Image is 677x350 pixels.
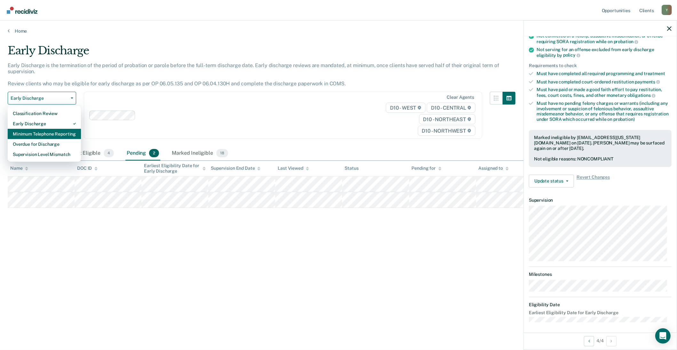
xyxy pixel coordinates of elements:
div: Overdue for Discharge [13,139,76,149]
button: Profile dropdown button [662,5,672,15]
div: Minimum Telephone Reporting [13,129,76,139]
div: Status [345,166,358,171]
span: D10 - NORTHEAST [419,114,475,124]
div: Not serving for an offense excluded from early discharge eligibility by [537,47,672,58]
div: Pending [125,146,160,160]
div: Assigned to [479,166,509,171]
div: Supervision End Date [211,166,260,171]
div: 4 / 4 [524,332,677,349]
span: policy [563,53,580,58]
div: Supervision Level Mismatch [13,149,76,159]
div: Last Viewed [278,166,309,171]
span: 18 [216,149,228,157]
span: 2 [149,149,159,157]
div: Must have completed court-ordered restitution [537,79,672,85]
span: Revert Changes [577,175,610,187]
span: D10 - CENTRAL [427,103,475,113]
span: Early Discharge [11,96,68,101]
dt: Earliest Eligibility Date for Early Discharge [529,310,672,316]
div: Must have completed all required programming and [537,71,672,77]
div: Early Discharge [13,119,76,129]
span: probation [614,39,639,44]
span: 4 [104,149,114,157]
div: Earliest Eligibility Date for Early Discharge [144,163,206,174]
button: Update status [529,175,574,187]
span: probation) [613,117,635,122]
button: Next Opportunity [606,336,617,346]
div: Name [10,166,28,171]
div: DOC ID [77,166,98,171]
div: Clear agents [447,95,474,100]
div: Pending for [412,166,442,171]
div: Must have paid or made a good faith effort to pay restitution, fees, court costs, fines, and othe... [537,87,672,98]
div: Open Intercom Messenger [655,328,671,344]
dt: Milestones [529,272,672,277]
a: Home [8,28,669,34]
div: Classification Review [13,108,76,119]
span: obligations [628,93,656,98]
div: Requirements to check [529,63,672,69]
span: D10 - WEST [386,103,426,113]
dt: Eligibility Date [529,302,672,308]
div: Not convicted of a felony, assaultive misdemeanor, or offense requiring SORA registration while on [537,34,672,44]
span: D10 - NORTHWEST [418,126,475,136]
div: Must have no pending felony charges or warrants (including any involvement or suspicion of feloni... [537,101,672,122]
div: Y [662,5,672,15]
div: Not eligible reasons: NONCOMPLIANT [534,157,666,162]
span: payments [635,79,660,84]
div: Marked Ineligible [171,146,229,160]
button: Previous Opportunity [584,336,594,346]
img: Recidiviz [7,7,37,14]
div: Marked ineligible by [EMAIL_ADDRESS][US_STATE][DOMAIN_NAME] on [DATE]. [PERSON_NAME] may be surfa... [534,135,666,151]
span: treatment [644,71,665,76]
div: Early Discharge [8,44,515,62]
p: Early Discharge is the termination of the period of probation or parole before the full-term disc... [8,62,499,87]
div: Almost Eligible [63,146,115,160]
dt: Supervision [529,198,672,203]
